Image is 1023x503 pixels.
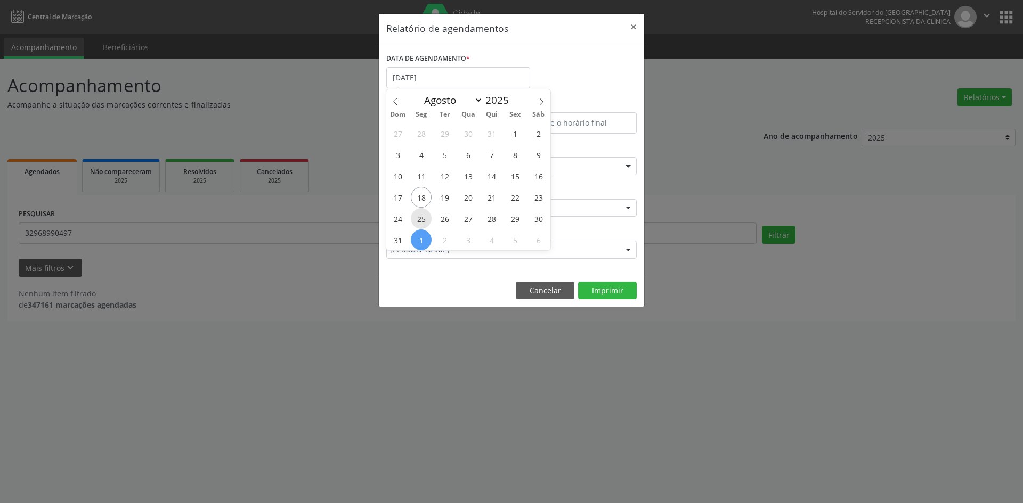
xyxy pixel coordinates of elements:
span: Setembro 4, 2025 [481,229,502,250]
span: Setembro 3, 2025 [458,229,478,250]
h5: Relatório de agendamentos [386,21,508,35]
span: Sáb [527,111,550,118]
span: Agosto 8, 2025 [505,144,525,165]
span: Agosto 10, 2025 [387,166,408,186]
span: Agosto 6, 2025 [458,144,478,165]
span: Agosto 23, 2025 [528,187,549,208]
span: Seg [410,111,433,118]
span: Ter [433,111,457,118]
span: Julho 31, 2025 [481,123,502,144]
span: Qua [457,111,480,118]
label: ATÉ [514,96,637,112]
span: Agosto 28, 2025 [481,208,502,229]
span: Sex [504,111,527,118]
span: Agosto 20, 2025 [458,187,478,208]
input: Year [483,93,518,107]
span: Setembro 1, 2025 [411,229,432,250]
span: Agosto 18, 2025 [411,187,432,208]
span: Agosto 17, 2025 [387,187,408,208]
span: Qui [480,111,504,118]
span: Agosto 25, 2025 [411,208,432,229]
span: Agosto 5, 2025 [434,144,455,165]
span: Agosto 7, 2025 [481,144,502,165]
span: Agosto 31, 2025 [387,229,408,250]
span: Agosto 21, 2025 [481,187,502,208]
span: Agosto 12, 2025 [434,166,455,186]
span: Agosto 26, 2025 [434,208,455,229]
span: Setembro 2, 2025 [434,229,455,250]
span: Julho 30, 2025 [458,123,478,144]
span: Julho 28, 2025 [411,123,432,144]
button: Close [623,14,644,40]
input: Selecione o horário final [514,112,637,134]
span: Agosto 15, 2025 [505,166,525,186]
label: DATA DE AGENDAMENTO [386,51,470,67]
span: Setembro 6, 2025 [528,229,549,250]
span: Agosto 30, 2025 [528,208,549,229]
span: Agosto 14, 2025 [481,166,502,186]
span: Agosto 24, 2025 [387,208,408,229]
span: Agosto 4, 2025 [411,144,432,165]
span: Agosto 2, 2025 [528,123,549,144]
span: Agosto 13, 2025 [458,166,478,186]
input: Selecione uma data ou intervalo [386,67,530,88]
span: Dom [386,111,410,118]
span: Agosto 27, 2025 [458,208,478,229]
span: Setembro 5, 2025 [505,229,525,250]
span: Julho 29, 2025 [434,123,455,144]
span: Agosto 22, 2025 [505,187,525,208]
select: Month [419,93,483,108]
span: Julho 27, 2025 [387,123,408,144]
span: Agosto 29, 2025 [505,208,525,229]
span: Agosto 11, 2025 [411,166,432,186]
span: Agosto 16, 2025 [528,166,549,186]
span: Agosto 9, 2025 [528,144,549,165]
button: Imprimir [578,282,637,300]
span: Agosto 1, 2025 [505,123,525,144]
button: Cancelar [516,282,574,300]
span: Agosto 3, 2025 [387,144,408,165]
span: Agosto 19, 2025 [434,187,455,208]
